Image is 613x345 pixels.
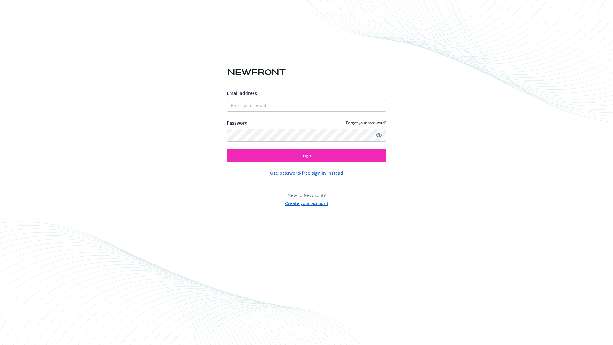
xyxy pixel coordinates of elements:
[227,129,386,142] input: Enter your password
[227,149,386,162] button: Login
[287,192,326,198] span: New to Newfront?
[227,119,248,126] label: Password
[346,120,386,126] a: Forgot your password?
[300,152,313,158] span: Login
[227,90,257,96] span: Email address
[375,131,382,139] a: Show password
[227,99,386,112] input: Enter your email
[285,199,328,207] button: Create your account
[227,67,287,78] img: Newfront logo
[270,170,343,176] button: Use password-free sign in instead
